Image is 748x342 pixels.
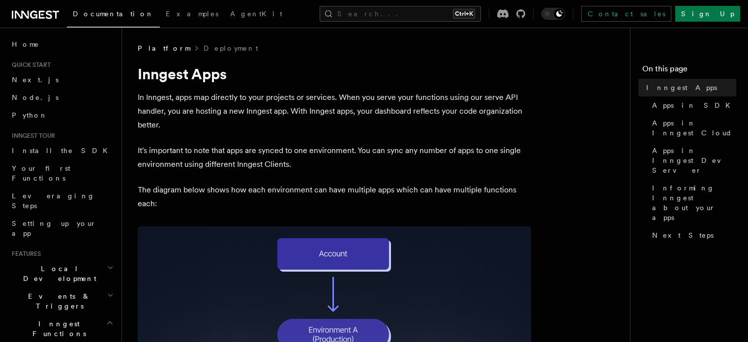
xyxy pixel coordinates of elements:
a: Documentation [67,3,160,28]
span: Next.js [12,76,59,84]
span: Platform [138,43,190,53]
span: Examples [166,10,218,18]
a: Apps in Inngest Cloud [648,114,736,142]
span: Your first Functions [12,164,70,182]
span: Install the SDK [12,147,114,155]
button: Events & Triggers [8,287,116,315]
span: Next Steps [652,230,714,240]
a: Apps in SDK [648,96,736,114]
a: Examples [160,3,224,27]
a: Leveraging Steps [8,187,116,215]
a: Install the SDK [8,142,116,159]
a: Your first Functions [8,159,116,187]
a: Next.js [8,71,116,89]
a: AgentKit [224,3,288,27]
a: Informing Inngest about your apps [648,179,736,226]
button: Toggle dark mode [541,8,565,20]
span: Local Development [8,264,107,283]
a: Node.js [8,89,116,106]
span: Apps in SDK [652,100,736,110]
a: Apps in Inngest Dev Server [648,142,736,179]
h4: On this page [642,63,736,79]
span: Quick start [8,61,51,69]
span: Leveraging Steps [12,192,95,210]
span: Informing Inngest about your apps [652,183,736,222]
span: Inngest tour [8,132,55,140]
h1: Inngest Apps [138,65,531,83]
span: AgentKit [230,10,282,18]
a: Next Steps [648,226,736,244]
p: It's important to note that apps are synced to one environment. You can sync any number of apps t... [138,144,531,171]
a: Sign Up [675,6,740,22]
p: The diagram below shows how each environment can have multiple apps which can have multiple funct... [138,183,531,211]
span: Apps in Inngest Cloud [652,118,736,138]
span: Apps in Inngest Dev Server [652,146,736,175]
span: Node.js [12,93,59,101]
a: Setting up your app [8,215,116,242]
span: Home [12,39,39,49]
span: Events & Triggers [8,291,107,311]
a: Python [8,106,116,124]
span: Inngest Functions [8,319,106,339]
span: Documentation [73,10,154,18]
a: Home [8,35,116,53]
button: Search...Ctrl+K [320,6,481,22]
button: Local Development [8,260,116,287]
span: Python [12,111,48,119]
p: In Inngest, apps map directly to your projects or services. When you serve your functions using o... [138,91,531,132]
kbd: Ctrl+K [453,9,475,19]
a: Deployment [204,43,258,53]
span: Features [8,250,41,258]
a: Contact sales [581,6,671,22]
span: Setting up your app [12,219,96,237]
a: Inngest Apps [642,79,736,96]
span: Inngest Apps [646,83,717,93]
